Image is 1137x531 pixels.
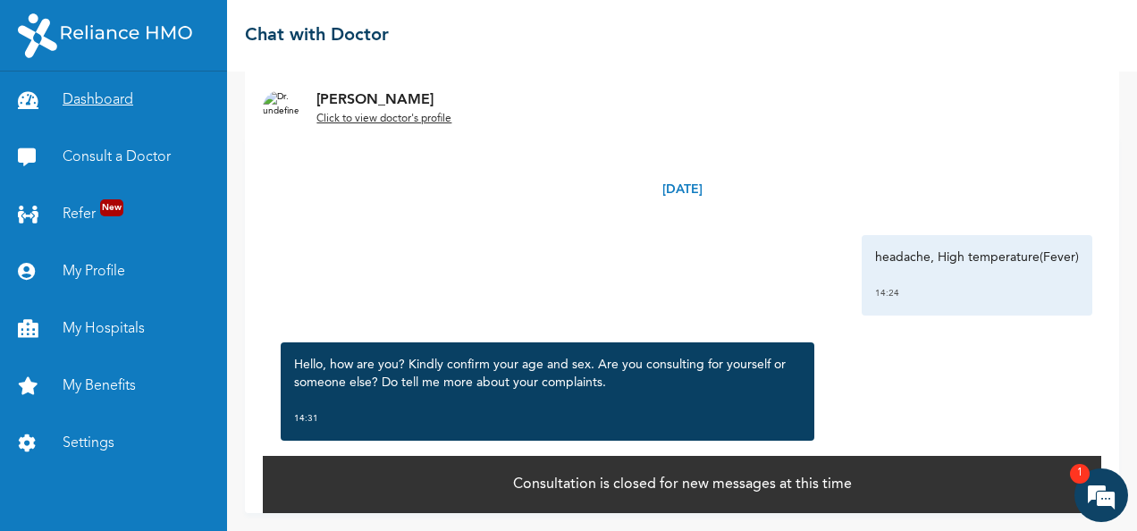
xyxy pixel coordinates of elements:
p: Consultation is closed for new messages at this time [513,474,852,495]
em: 1 [1070,464,1090,484]
p: [PERSON_NAME] [316,89,451,111]
div: 14:31 [294,409,800,427]
span: New [100,199,123,216]
p: [DATE] [662,181,703,199]
div: 14:24 [875,284,1079,302]
img: Dr. undefined` [263,90,299,126]
p: headache, High temperature(Fever) [875,249,1079,266]
img: RelianceHMO's Logo [18,13,192,58]
u: Click to view doctor's profile [316,114,451,124]
p: Hello, how are you? Kindly confirm your age and sex. Are you consulting for yourself or someone e... [294,356,800,392]
h2: Chat with Doctor [245,22,389,49]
